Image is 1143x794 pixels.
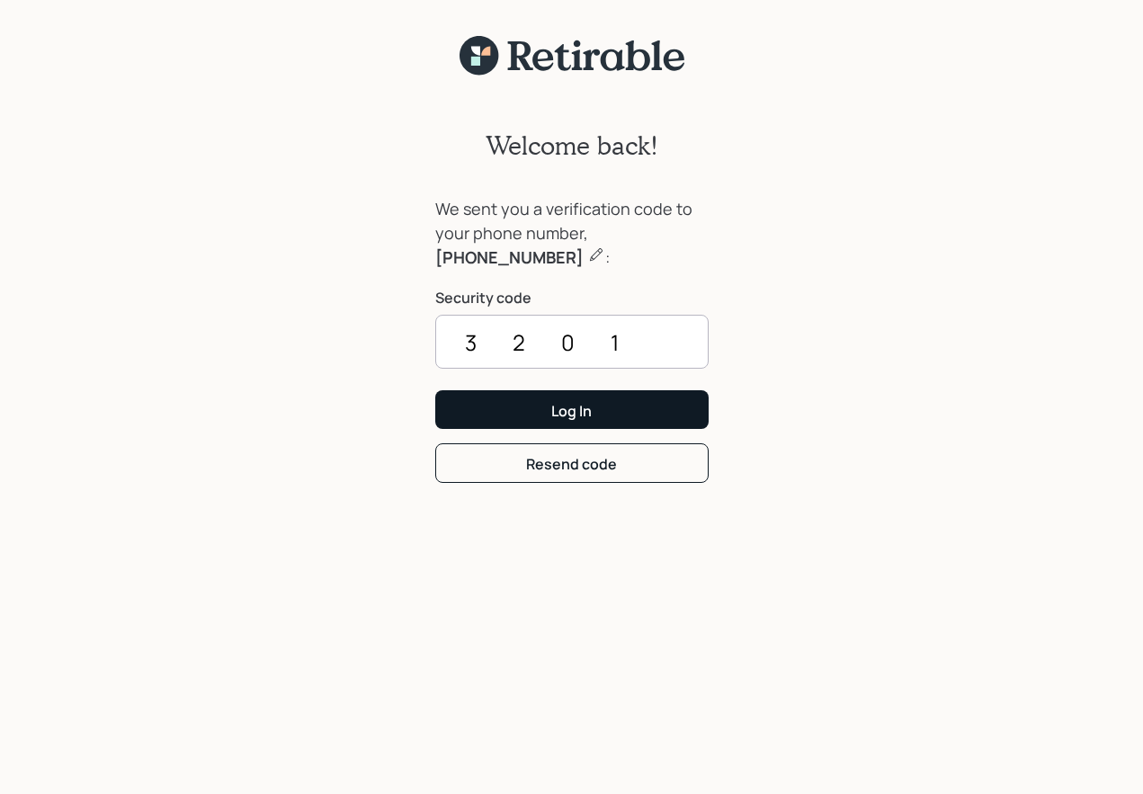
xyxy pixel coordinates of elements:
[551,401,592,421] div: Log In
[435,288,709,308] label: Security code
[435,443,709,482] button: Resend code
[435,197,709,270] div: We sent you a verification code to your phone number, :
[486,130,658,161] h2: Welcome back!
[526,454,617,474] div: Resend code
[435,246,584,268] b: [PHONE_NUMBER]
[435,390,709,429] button: Log In
[435,315,709,369] input: ••••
